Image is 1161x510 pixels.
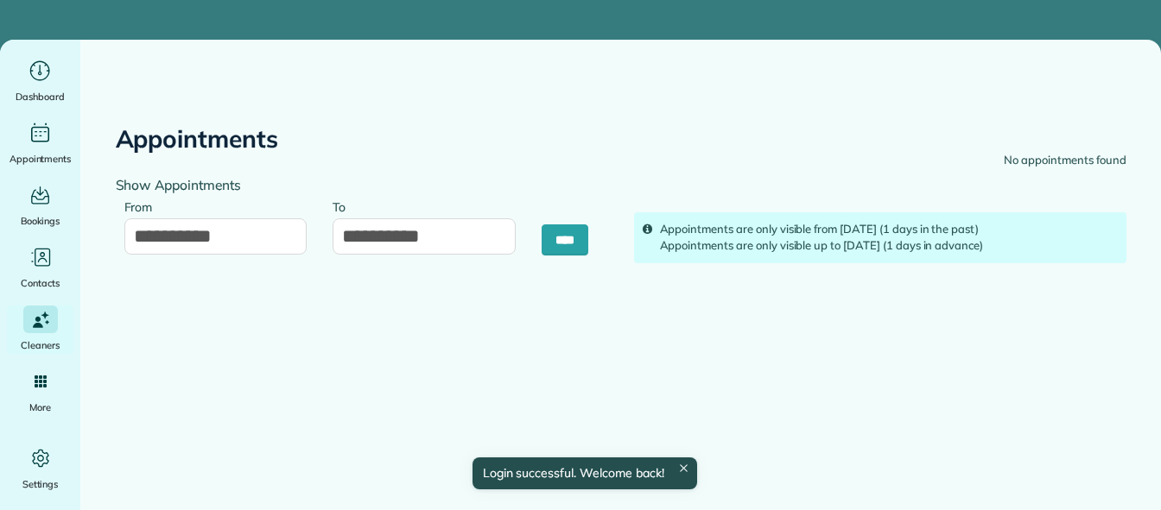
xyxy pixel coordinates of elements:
a: Dashboard [7,57,73,105]
div: Appointments are only visible up to [DATE] (1 days in advance) [660,237,1118,255]
span: Contacts [21,274,60,292]
span: Bookings [21,212,60,230]
span: Cleaners [21,337,60,354]
div: No appointments found [1004,152,1126,169]
div: Appointments are only visible from [DATE] (1 days in the past) [660,221,1118,238]
a: Bookings [7,181,73,230]
a: Contacts [7,243,73,292]
span: Appointments [10,150,72,167]
a: Appointments [7,119,73,167]
span: Settings [22,475,59,493]
label: To [333,190,354,222]
div: Login successful. Welcome back! [472,457,696,489]
h4: Show Appointments [116,178,608,192]
span: Dashboard [16,88,65,105]
span: More [29,399,51,416]
label: From [124,190,162,222]
h2: Appointments [116,126,279,153]
a: Settings [7,444,73,493]
a: Cleaners [7,305,73,354]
